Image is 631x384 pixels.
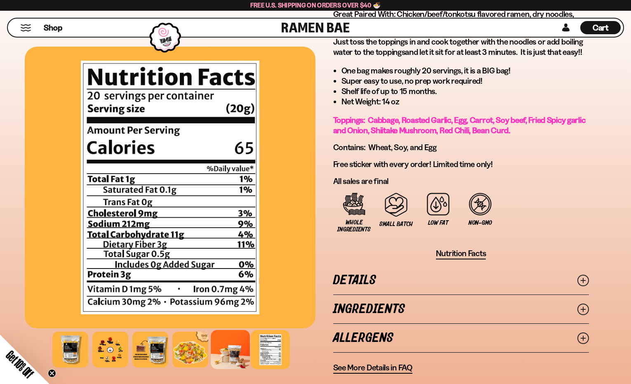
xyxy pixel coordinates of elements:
p: All sales are final [333,176,589,186]
p: Just and let it sit for at least 3 minutes. It is just that easy!! [333,37,589,57]
button: Mobile Menu Trigger [20,24,31,31]
a: Allergens [333,324,589,352]
span: Whole Ingredients [337,219,371,233]
li: Super easy to use, no prep work required! [341,76,589,86]
li: Shelf life of up to 15 months. [341,86,589,97]
span: Free sticker with every order! Limited time only! [333,159,493,169]
span: Low Fat [428,219,448,226]
span: Toppings: Cabbage, Roasted Garlic, Egg, Carrot, Soy beef, Fried Spicy garlic and Onion, Shiitake ... [333,115,586,135]
span: Free U.S. Shipping on Orders over $40 🍜 [250,1,381,9]
span: Shop [44,22,62,33]
a: Shop [44,21,62,34]
button: Nutrition Facts [436,248,486,259]
span: toss the toppings in and cook together with the noodles or add boiling water to the toppings [333,37,583,57]
li: One bag makes roughly 20 servings, it is a BIG bag! [341,66,589,76]
a: Cart [580,19,621,37]
span: Contains: Wheat, Soy, and Egg [333,142,437,152]
li: Net Weight: 14 oz [341,97,589,107]
span: Get 10% Off [4,348,36,380]
button: Close teaser [48,369,56,377]
span: See More Details in FAQ [333,363,412,373]
a: Details [333,266,589,294]
span: Non-GMO [469,219,492,226]
a: See More Details in FAQ [333,363,412,374]
span: Cart [593,23,609,33]
span: Small Batch [379,221,413,228]
a: Ingredients [333,295,589,323]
